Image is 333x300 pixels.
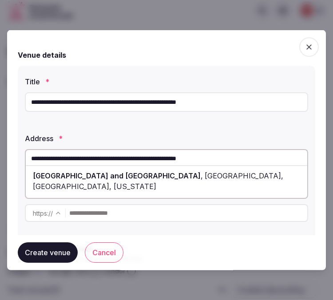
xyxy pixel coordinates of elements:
button: Cancel [85,242,123,263]
span: [GEOGRAPHIC_DATA] and [GEOGRAPHIC_DATA] [33,171,201,180]
button: Create venue [18,242,78,263]
span: [GEOGRAPHIC_DATA], [GEOGRAPHIC_DATA], [US_STATE] [33,171,283,191]
h2: Venue details [18,50,66,60]
label: Title [25,78,308,85]
label: Website URL [25,190,308,197]
div: , [26,168,307,194]
label: Address [25,135,308,142]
